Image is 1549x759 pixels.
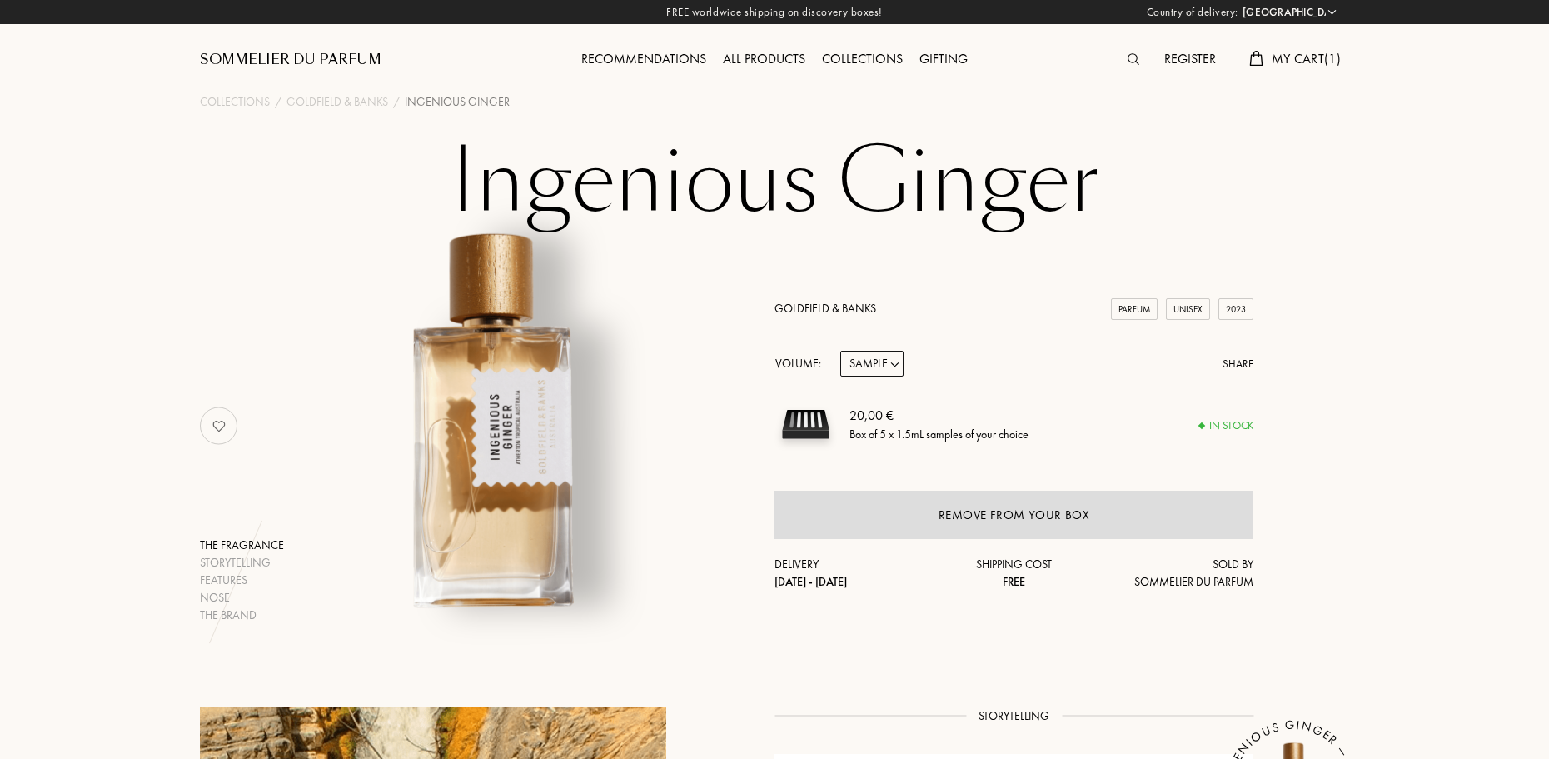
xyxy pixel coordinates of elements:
img: search_icn.svg [1128,53,1139,65]
a: All products [715,50,814,67]
h1: Ingenious Ginger [358,137,1191,228]
div: The brand [200,607,284,624]
img: cart.svg [1249,51,1263,66]
span: [DATE] - [DATE] [774,574,847,589]
div: Delivery [774,556,934,591]
div: / [275,93,281,111]
img: Ingenious Ginger Goldfield & Banks [281,212,694,624]
div: Collections [814,49,911,71]
div: Gifting [911,49,976,71]
a: Goldfield & Banks [774,301,876,316]
div: The fragrance [200,537,284,554]
div: / [393,93,400,111]
div: 20,00 € [849,406,1029,426]
div: Unisex [1166,298,1210,321]
a: Collections [200,93,270,111]
a: Sommelier du Parfum [200,50,381,70]
div: All products [715,49,814,71]
div: Box of 5 x 1.5mL samples of your choice [849,426,1029,443]
div: Shipping cost [934,556,1094,591]
div: Recommendations [573,49,715,71]
a: Gifting [911,50,976,67]
div: Parfum [1111,298,1158,321]
a: Recommendations [573,50,715,67]
img: no_like_p.png [202,409,236,442]
div: 2023 [1218,298,1253,321]
div: Ingenious Ginger [405,93,510,111]
div: Nose [200,589,284,607]
span: My Cart ( 1 ) [1272,50,1341,67]
div: Register [1156,49,1224,71]
div: In stock [1199,417,1253,434]
span: Sommelier du Parfum [1134,574,1253,589]
a: Collections [814,50,911,67]
div: Storytelling [200,554,284,572]
span: Free [1003,574,1025,589]
div: Remove from your box [939,506,1090,525]
a: Register [1156,50,1224,67]
a: Goldfield & Banks [286,93,388,111]
div: Volume: [774,351,830,377]
div: Share [1223,356,1253,372]
div: Features [200,572,284,589]
div: Sold by [1093,556,1253,591]
img: sample box [774,393,837,456]
span: Country of delivery: [1147,4,1238,21]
